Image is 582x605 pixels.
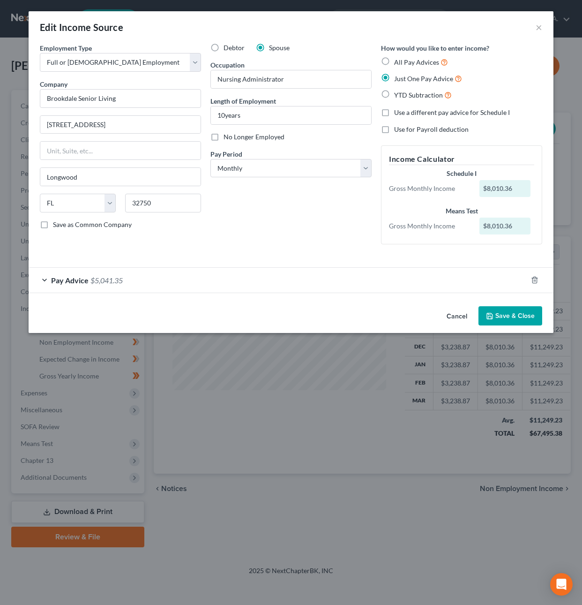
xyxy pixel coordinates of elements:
span: Pay Advice [51,276,89,285]
div: Schedule I [389,169,534,178]
button: Cancel [439,307,475,326]
input: Enter city... [40,168,201,186]
input: Search company by name... [40,89,201,108]
label: Length of Employment [210,96,276,106]
h5: Income Calculator [389,153,534,165]
label: How would you like to enter income? [381,43,489,53]
div: $8,010.36 [479,218,531,234]
span: Use a different pay advice for Schedule I [394,108,510,116]
span: Company [40,80,67,88]
span: No Longer Employed [224,133,284,141]
span: All Pay Advices [394,58,439,66]
input: Enter zip... [125,194,201,212]
span: YTD Subtraction [394,91,443,99]
label: Occupation [210,60,245,70]
span: Spouse [269,44,290,52]
input: ex: 2 years [211,106,371,124]
span: Save as Common Company [53,220,132,228]
div: Gross Monthly Income [384,184,475,193]
div: Means Test [389,206,534,216]
div: $8,010.36 [479,180,531,197]
input: Enter address... [40,116,201,134]
input: -- [211,70,371,88]
span: Just One Pay Advice [394,75,453,83]
div: Gross Monthly Income [384,221,475,231]
div: Open Intercom Messenger [550,573,573,596]
button: × [536,22,542,33]
input: Unit, Suite, etc... [40,142,201,159]
span: Debtor [224,44,245,52]
span: Employment Type [40,44,92,52]
span: Pay Period [210,150,242,158]
span: $5,041.35 [90,276,123,285]
div: Edit Income Source [40,21,123,34]
span: Use for Payroll deduction [394,125,469,133]
button: Save & Close [478,306,542,326]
